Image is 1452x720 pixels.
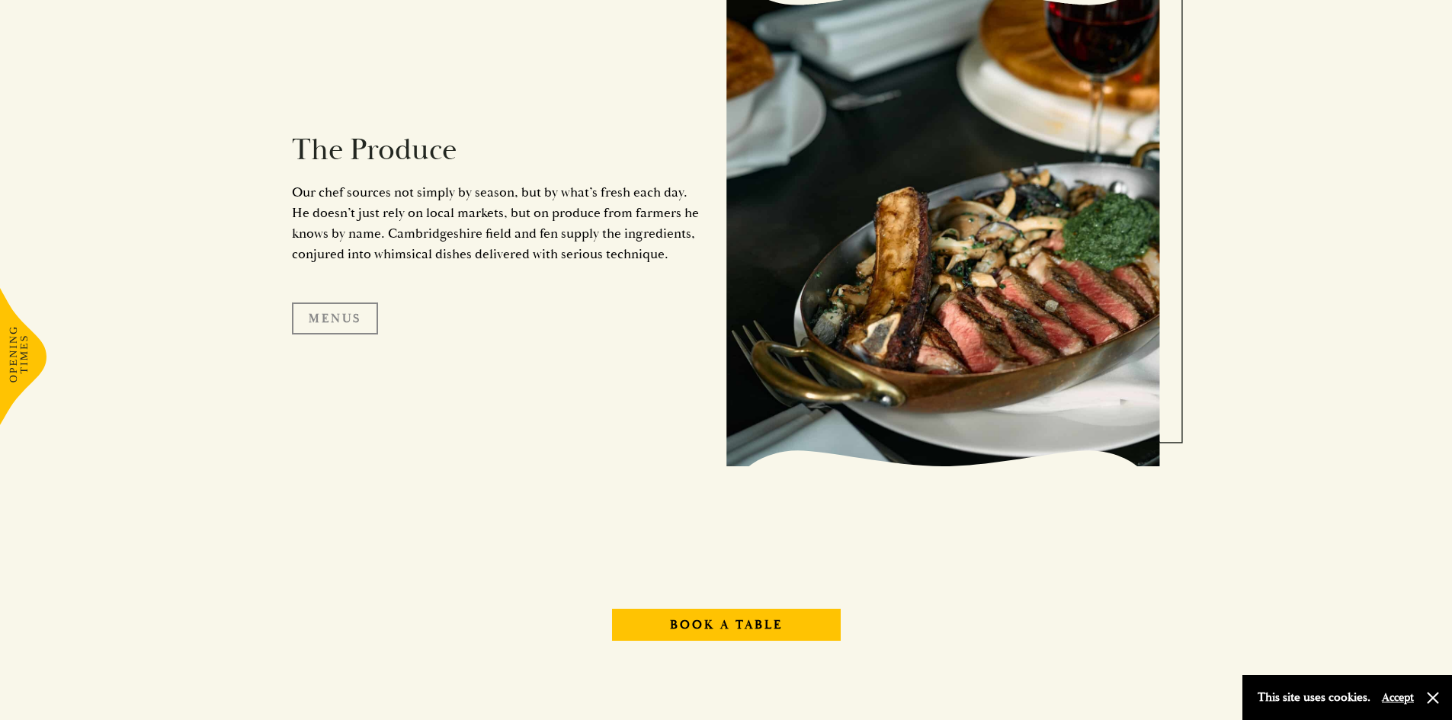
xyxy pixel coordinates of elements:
[1382,690,1414,705] button: Accept
[612,609,841,641] a: Book A Table
[292,302,378,334] a: Menus
[292,182,704,264] p: Our chef sources not simply by season, but by what’s fresh each day. He doesn’t just rely on loca...
[292,132,704,168] h2: The Produce
[1258,686,1370,709] p: This site uses cookies.
[1425,690,1441,706] button: Close and accept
